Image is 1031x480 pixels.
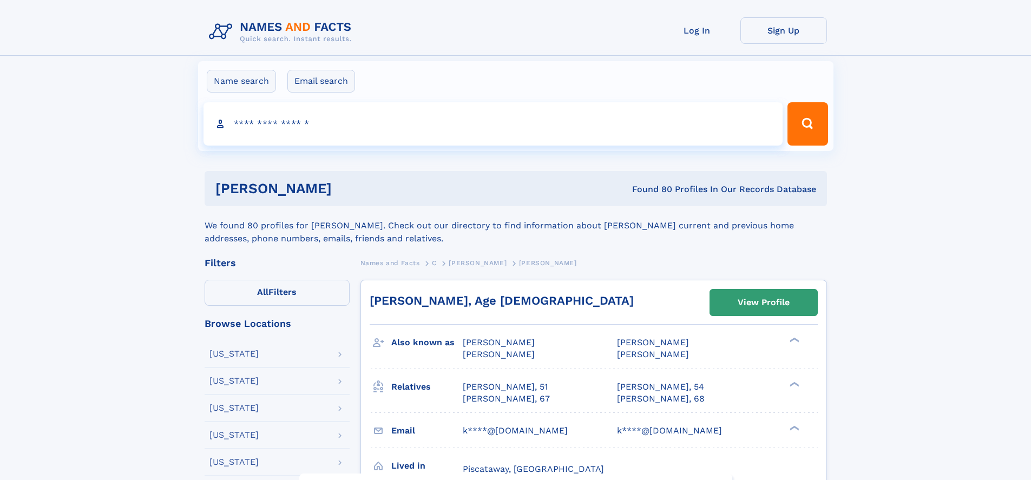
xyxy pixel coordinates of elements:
[209,458,259,466] div: [US_STATE]
[519,259,577,267] span: [PERSON_NAME]
[463,393,550,405] a: [PERSON_NAME], 67
[209,377,259,385] div: [US_STATE]
[432,259,437,267] span: C
[617,381,704,393] a: [PERSON_NAME], 54
[482,183,816,195] div: Found 80 Profiles In Our Records Database
[463,337,535,347] span: [PERSON_NAME]
[209,431,259,439] div: [US_STATE]
[432,256,437,269] a: C
[205,206,827,245] div: We found 80 profiles for [PERSON_NAME]. Check out our directory to find information about [PERSON...
[787,337,800,344] div: ❯
[391,378,463,396] h3: Relatives
[740,17,827,44] a: Sign Up
[215,182,482,195] h1: [PERSON_NAME]
[463,349,535,359] span: [PERSON_NAME]
[370,294,634,307] a: [PERSON_NAME], Age [DEMOGRAPHIC_DATA]
[205,258,350,268] div: Filters
[738,290,790,315] div: View Profile
[617,349,689,359] span: [PERSON_NAME]
[787,424,800,431] div: ❯
[787,102,828,146] button: Search Button
[209,350,259,358] div: [US_STATE]
[205,17,360,47] img: Logo Names and Facts
[391,457,463,475] h3: Lived in
[257,287,268,297] span: All
[360,256,420,269] a: Names and Facts
[205,319,350,328] div: Browse Locations
[617,337,689,347] span: [PERSON_NAME]
[449,256,507,269] a: [PERSON_NAME]
[617,393,705,405] a: [PERSON_NAME], 68
[463,381,548,393] a: [PERSON_NAME], 51
[463,464,604,474] span: Piscataway, [GEOGRAPHIC_DATA]
[449,259,507,267] span: [PERSON_NAME]
[203,102,783,146] input: search input
[209,404,259,412] div: [US_STATE]
[391,333,463,352] h3: Also known as
[391,422,463,440] h3: Email
[710,290,817,315] a: View Profile
[207,70,276,93] label: Name search
[287,70,355,93] label: Email search
[654,17,740,44] a: Log In
[787,380,800,387] div: ❯
[205,280,350,306] label: Filters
